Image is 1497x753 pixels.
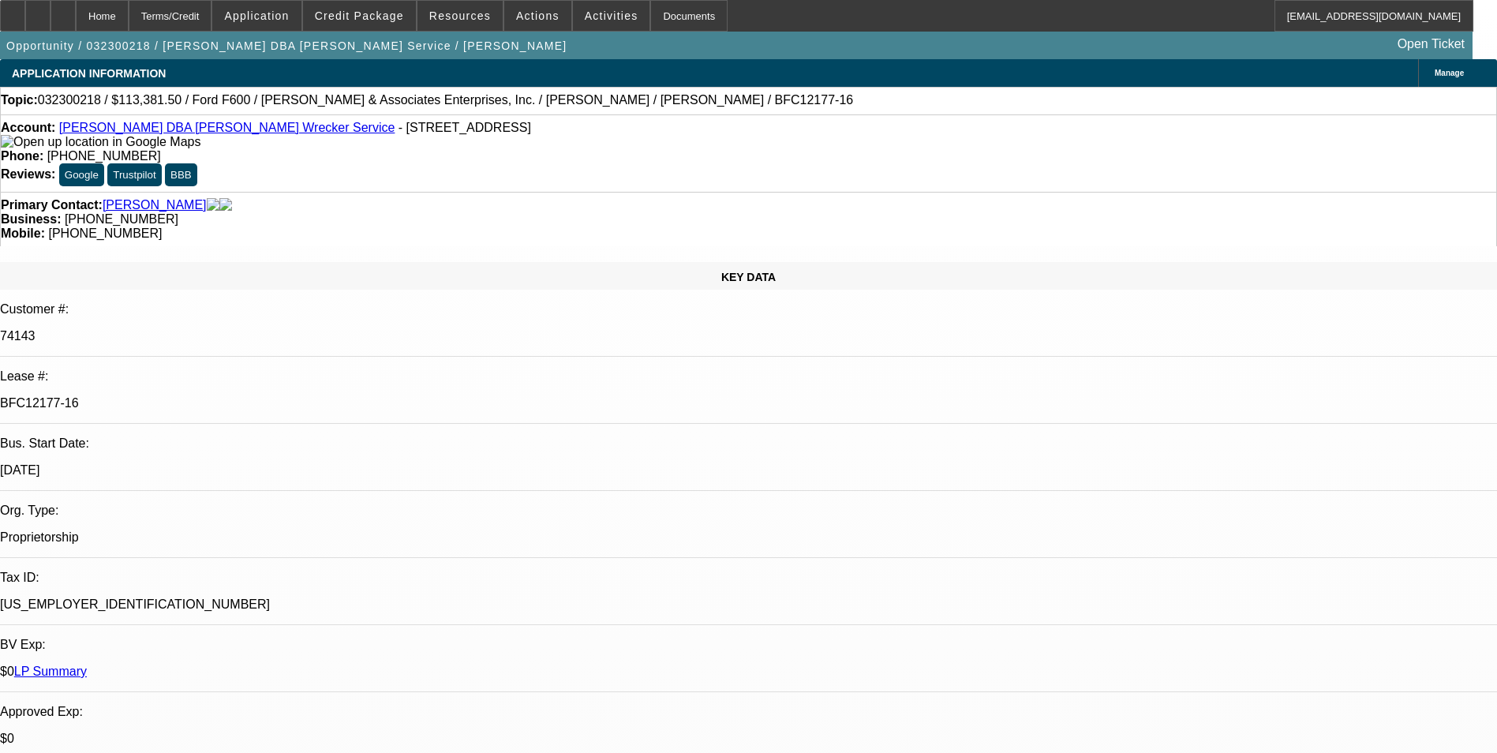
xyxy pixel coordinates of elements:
[12,67,166,80] span: APPLICATION INFORMATION
[1,93,38,107] strong: Topic:
[1,135,200,149] img: Open up location in Google Maps
[107,163,161,186] button: Trustpilot
[6,39,567,52] span: Opportunity / 032300218 / [PERSON_NAME] DBA [PERSON_NAME] Service / [PERSON_NAME]
[315,9,404,22] span: Credit Package
[103,198,207,212] a: [PERSON_NAME]
[48,227,162,240] span: [PHONE_NUMBER]
[212,1,301,31] button: Application
[417,1,503,31] button: Resources
[14,665,87,678] a: LP Summary
[721,271,776,283] span: KEY DATA
[1,227,45,240] strong: Mobile:
[1,212,61,226] strong: Business:
[1,121,55,134] strong: Account:
[47,149,161,163] span: [PHONE_NUMBER]
[38,93,853,107] span: 032300218 / $113,381.50 / Ford F600 / [PERSON_NAME] & Associates Enterprises, Inc. / [PERSON_NAME...
[504,1,571,31] button: Actions
[1,198,103,212] strong: Primary Contact:
[1,149,43,163] strong: Phone:
[65,212,178,226] span: [PHONE_NUMBER]
[1391,31,1471,58] a: Open Ticket
[303,1,416,31] button: Credit Package
[399,121,531,134] span: - [STREET_ADDRESS]
[1435,69,1464,77] span: Manage
[1,135,200,148] a: View Google Maps
[207,198,219,212] img: facebook-icon.png
[59,121,395,134] a: [PERSON_NAME] DBA [PERSON_NAME] Wrecker Service
[59,163,104,186] button: Google
[165,163,197,186] button: BBB
[573,1,650,31] button: Activities
[224,9,289,22] span: Application
[585,9,638,22] span: Activities
[429,9,491,22] span: Resources
[1,167,55,181] strong: Reviews:
[516,9,560,22] span: Actions
[219,198,232,212] img: linkedin-icon.png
